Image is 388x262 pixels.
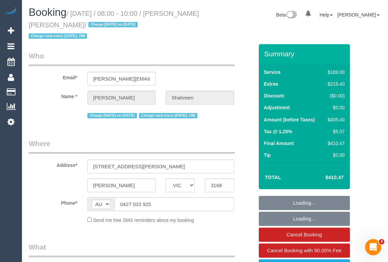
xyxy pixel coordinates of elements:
legend: Who [29,51,235,66]
span: Charge card every [DATE]- OM [29,33,87,39]
label: Email* [24,72,82,81]
div: $216.40 [325,81,344,87]
div: $0.00 [325,104,344,111]
h4: $410.47 [305,175,343,180]
a: Cancel Booking [259,228,350,242]
span: Send me free SMS reminders about my booking [93,217,194,223]
input: Phone* [114,197,234,211]
a: Beta [276,12,297,18]
label: Discount [264,92,284,99]
label: Adjustment [264,104,290,111]
h3: Summary [264,50,347,58]
div: $405.40 [325,116,344,123]
input: Email* [87,72,156,86]
a: [PERSON_NAME] [337,12,380,18]
span: Charge [DATE] on [DATE] [88,22,138,27]
label: Final Amount [264,140,294,147]
label: Name * [24,91,82,100]
div: $189.00 [325,69,344,76]
label: Address* [24,159,82,169]
div: $410.47 [325,140,344,147]
a: Cancel Booking with 50.00% Fee [259,243,350,258]
legend: What [29,242,235,257]
label: Phone* [24,197,82,206]
input: Post Code* [205,178,234,192]
small: / [DATE] / 08:00 - 10:00 / [PERSON_NAME] [PERSON_NAME] [29,10,199,40]
div: $0.00 [325,152,344,158]
span: Booking [29,6,66,18]
span: Cancel Booking with 50.00% Fee [267,248,341,253]
input: Last Name* [166,91,234,105]
input: First Name* [87,91,156,105]
div: ($0.00) [325,92,344,99]
input: Suburb* [87,178,156,192]
img: New interface [286,11,297,20]
label: Extras [264,81,278,87]
a: Help [320,12,333,18]
span: Charge [DATE] on [DATE] [87,113,137,118]
div: $5.07 [325,128,344,135]
label: Amount (before Taxes) [264,116,315,123]
legend: Where [29,139,235,154]
iframe: Intercom live chat [365,239,381,255]
span: 3 [379,239,384,244]
span: Charge card every [DATE]- OM [139,113,197,118]
label: Service [264,69,281,76]
label: Tip [264,152,271,158]
label: Tax @ 1.25% [264,128,292,135]
img: Automaid Logo [4,7,18,16]
strong: Total [265,174,281,180]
